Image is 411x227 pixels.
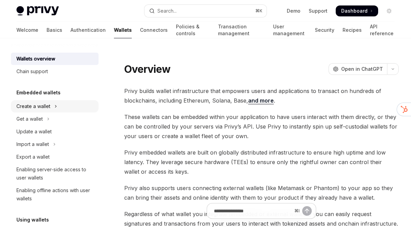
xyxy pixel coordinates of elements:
[248,97,274,104] a: and more
[255,8,262,14] span: ⌘ K
[315,22,334,38] a: Security
[144,5,267,17] button: Open search
[114,22,132,38] a: Wallets
[214,203,292,218] input: Ask a question...
[16,128,52,136] div: Update a wallet
[140,22,168,38] a: Connectors
[16,55,55,63] div: Wallets overview
[11,65,99,78] a: Chain support
[11,113,99,125] button: Toggle Get a wallet section
[273,22,307,38] a: User management
[16,140,49,148] div: Import a wallet
[16,89,61,97] h5: Embedded wallets
[16,115,43,123] div: Get a wallet
[384,5,395,16] button: Toggle dark mode
[11,53,99,65] a: Wallets overview
[124,183,399,202] span: Privy also supports users connecting external wallets (like Metamask or Phantom) to your app so t...
[124,112,399,141] span: These wallets can be embedded within your application to have users interact with them directly, ...
[16,67,48,76] div: Chain support
[218,22,265,38] a: Transaction management
[329,63,387,75] button: Open in ChatGPT
[16,153,50,161] div: Export a wallet
[157,7,177,15] div: Search...
[341,66,383,72] span: Open in ChatGPT
[176,22,210,38] a: Policies & controls
[11,184,99,205] a: Enabling offline actions with user wallets
[11,100,99,112] button: Toggle Create a wallet section
[11,163,99,184] a: Enabling server-side access to user wallets
[16,102,50,110] div: Create a wallet
[16,6,59,16] img: light logo
[11,125,99,138] a: Update a wallet
[370,22,395,38] a: API reference
[124,148,399,176] span: Privy embedded wallets are built on globally distributed infrastructure to ensure high uptime and...
[16,165,94,182] div: Enabling server-side access to user wallets
[287,8,300,14] a: Demo
[16,22,38,38] a: Welcome
[343,22,362,38] a: Recipes
[16,216,49,224] h5: Using wallets
[70,22,106,38] a: Authentication
[47,22,62,38] a: Basics
[124,63,170,75] h1: Overview
[341,8,368,14] span: Dashboard
[302,206,312,216] button: Send message
[16,186,94,203] div: Enabling offline actions with user wallets
[11,138,99,150] button: Toggle Import a wallet section
[309,8,327,14] a: Support
[11,151,99,163] a: Export a wallet
[124,86,399,105] span: Privy builds wallet infrastructure that empowers users and applications to transact on hundreds o...
[336,5,378,16] a: Dashboard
